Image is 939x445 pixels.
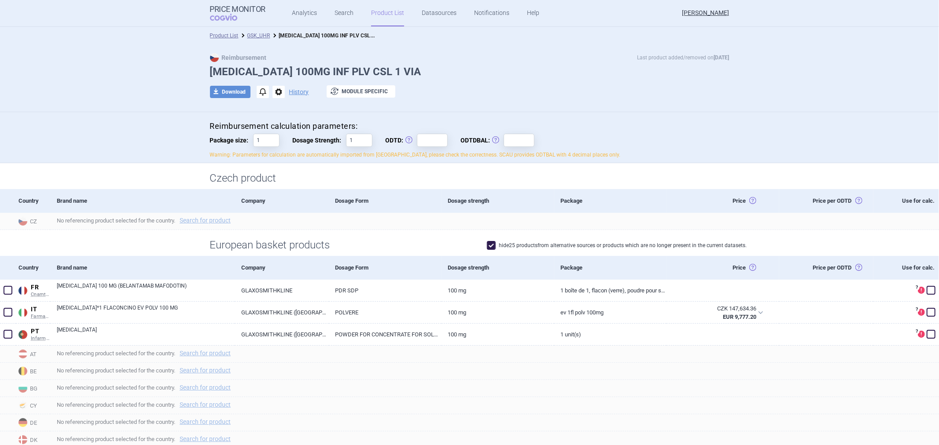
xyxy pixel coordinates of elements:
a: GLAXOSMITHKLINE ([GEOGRAPHIC_DATA]) LTD [235,302,328,323]
span: ? [914,307,920,312]
div: Company [235,256,328,280]
img: Cyprus [18,401,27,410]
div: Country [16,256,50,280]
a: Search for product [180,384,231,390]
a: [MEDICAL_DATA] 100 MG (BELANTAMAB MAFODOTIN) [57,282,235,298]
h1: [MEDICAL_DATA] 100MG INF PLV CSL 1 VIA [210,66,729,78]
input: Dosage Strength: [346,134,372,147]
button: Download [210,86,250,98]
img: Denmark [18,435,27,444]
a: Search for product [180,401,231,408]
img: Czech Republic [18,217,27,226]
a: Search for product [180,350,231,356]
input: ODTD: [417,134,448,147]
span: FR [31,284,50,292]
div: Country [16,189,50,213]
img: Italy [18,308,27,317]
a: Product List [210,33,239,39]
div: CZK 147,634.36EUR 9,777.20 [667,302,769,324]
div: Price [667,256,779,280]
a: 100 MG [442,302,554,323]
input: ODTDBAL: [504,134,534,147]
li: GSK_UHR [239,31,270,40]
a: [MEDICAL_DATA]*1 FLACONCINO EV POLV 100 MG [57,304,235,320]
span: CY [16,399,50,411]
a: 1 unit(s) [554,324,667,345]
span: Cnamts CIP [31,292,50,298]
div: Package [554,256,667,280]
h1: Czech product [210,172,729,185]
a: 100 mg [442,280,554,301]
label: hide 25 products from alternative sources or products which are no longer present in the current ... [487,241,747,250]
span: No referencing product selected for the country. [57,416,939,427]
div: Dosage Form [329,189,442,213]
a: GLAXOSMITHKLINE ([GEOGRAPHIC_DATA]) LIMITED [235,324,328,345]
span: IT [31,306,50,314]
div: Price [667,189,779,213]
strong: Price Monitor [210,5,266,14]
a: GLAXOSMITHKLINE [235,280,328,301]
a: 1 BOÎTE DE 1, FLACON (VERRE), POUDRE POUR SOLUTION À DILUER POUR PERFUSION, VOIE INTRAVEINEUSE [554,280,667,301]
a: POLVERE [329,302,442,323]
a: [MEDICAL_DATA] [57,326,235,342]
li: Product List [210,31,239,40]
li: BLENREP 100MG INF PLV CSL 1 VIA [270,31,376,40]
a: Search for product [180,367,231,373]
div: Dosage Form [329,256,442,280]
a: PTPTInfarmed Infomed [16,326,50,341]
abbr: SP-CAU-010 Itálie hrazené LP [673,305,756,321]
span: COGVIO [210,14,250,21]
span: ? [914,329,920,334]
span: No referencing product selected for the country. [57,382,939,393]
div: Price per ODTD [779,189,873,213]
div: Brand name [50,189,235,213]
span: No referencing product selected for the country. [57,399,939,410]
div: Package [554,189,667,213]
strong: [MEDICAL_DATA] 100MG INF PLV CSL 1 VIA [279,31,385,39]
span: Infarmed Infomed [31,336,50,342]
strong: EUR 9,777.20 [723,314,756,320]
div: Price per ODTD [779,256,873,280]
img: CZ [210,53,219,62]
div: CZK 147,634.36 [673,305,756,313]
span: Farmadati [31,314,50,320]
div: Use for calc. [873,189,939,213]
a: EV 1FL POLV 100MG [554,302,667,323]
img: Bulgaria [18,384,27,393]
span: BE [16,365,50,376]
span: No referencing product selected for the country. [57,348,939,358]
span: ODTDBAL: [461,134,504,147]
h4: Reimbursement calculation parameters: [210,121,729,132]
span: PT [31,328,50,336]
span: BG [16,382,50,394]
span: CZ [16,215,50,226]
span: No referencing product selected for the country. [57,215,939,226]
a: POWDER FOR CONCENTRATE FOR SOLUTION FOR INFUSION [329,324,442,345]
img: Belgium [18,367,27,376]
a: Search for product [180,419,231,425]
button: History [289,89,309,95]
span: Package size: [210,134,253,147]
span: ? [914,285,920,290]
div: Dosage strength [442,189,554,213]
strong: Reimbursement [210,54,267,61]
span: DE [16,416,50,428]
img: France [18,286,27,295]
strong: [DATE] [714,55,729,61]
a: 100 mg [442,324,554,345]
button: Module specific [327,85,395,98]
a: Search for product [180,436,231,442]
span: Dosage Strength: [293,134,346,147]
input: Package size: [253,134,280,147]
a: ITITFarmadati [16,304,50,319]
img: Austria [18,350,27,358]
span: No referencing product selected for the country. [57,434,939,444]
span: DK [16,434,50,445]
div: Brand name [50,256,235,280]
span: ODTD: [386,134,417,147]
div: Use for calc. [873,256,939,280]
img: Germany [18,418,27,427]
div: Dosage strength [442,256,554,280]
h1: European basket products [210,239,729,252]
a: PDR SDP [329,280,442,301]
